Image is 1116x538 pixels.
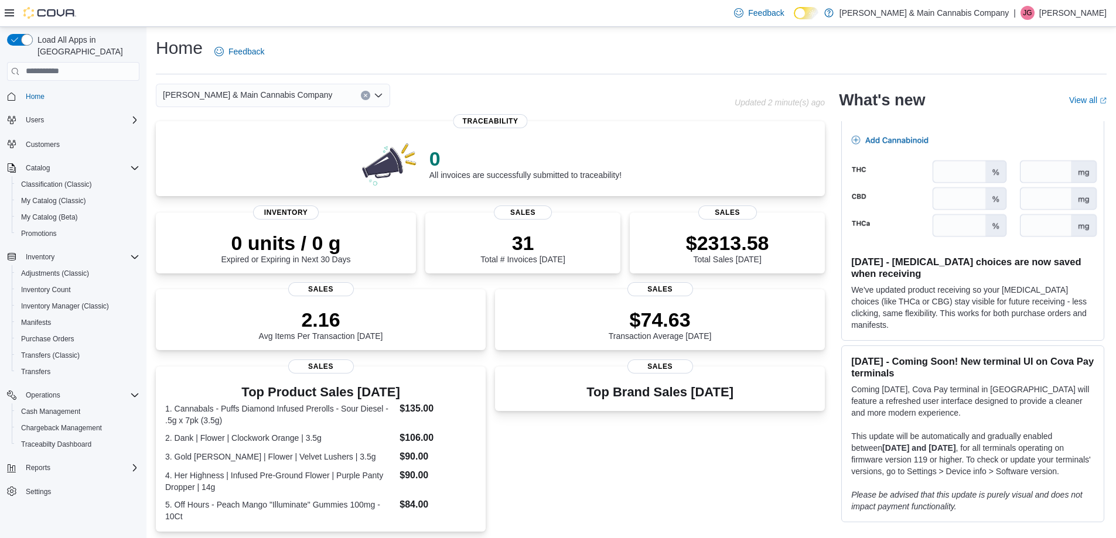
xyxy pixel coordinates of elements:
[259,308,383,341] div: Avg Items Per Transaction [DATE]
[16,177,97,191] a: Classification (Classic)
[21,285,71,294] span: Inventory Count
[21,90,49,104] a: Home
[228,46,264,57] span: Feedback
[21,334,74,344] span: Purchase Orders
[851,430,1094,477] p: This update will be automatically and gradually enabled between , for all terminals operating on ...
[2,112,144,128] button: Users
[16,210,139,224] span: My Catalog (Beta)
[851,490,1083,511] em: Please be advised that this update is purely visual and does not impact payment functionality.
[698,205,757,220] span: Sales
[26,390,60,400] span: Operations
[16,365,139,379] span: Transfers
[794,19,794,20] span: Dark Mode
[400,431,476,445] dd: $106.00
[16,348,84,362] a: Transfers (Classic)
[2,88,144,105] button: Home
[21,161,54,175] button: Catalog
[374,91,383,100] button: Open list of options
[7,83,139,530] nav: Complex example
[21,89,139,104] span: Home
[221,231,351,264] div: Expired or Expiring in Next 30 Days
[12,282,144,298] button: Inventory Count
[21,138,64,152] a: Customers
[12,314,144,331] button: Manifests
[2,483,144,500] button: Settings
[288,282,354,296] span: Sales
[359,140,420,187] img: 0
[26,487,51,496] span: Settings
[361,91,370,100] button: Clear input
[2,249,144,265] button: Inventory
[21,229,57,238] span: Promotions
[26,92,45,101] span: Home
[21,161,139,175] span: Catalog
[165,451,395,462] dt: 3. Gold [PERSON_NAME] | Flower | Velvet Lushers | 3.5g
[2,387,144,403] button: Operations
[609,308,712,331] p: $74.63
[480,231,565,255] p: 31
[21,351,80,360] span: Transfers (Classic)
[21,301,109,311] span: Inventory Manager (Classic)
[21,423,102,433] span: Chargeback Management
[26,163,50,173] span: Catalog
[21,388,65,402] button: Operations
[16,405,139,419] span: Cash Management
[2,135,144,152] button: Customers
[21,407,80,416] span: Cash Management
[453,114,528,128] span: Traceability
[165,385,476,399] h3: Top Product Sales [DATE]
[851,284,1094,331] p: We've updated product receiving so your [MEDICAL_DATA] choices (like THCa or CBG) stay visible fo...
[16,283,76,297] a: Inventory Count
[627,282,693,296] span: Sales
[429,147,622,170] p: 0
[1069,95,1107,105] a: View allExternal link
[400,498,476,512] dd: $84.00
[26,140,60,149] span: Customers
[16,266,139,280] span: Adjustments (Classic)
[21,440,91,449] span: Traceabilty Dashboard
[839,6,1009,20] p: [PERSON_NAME] & Main Cannabis Company
[21,196,86,205] span: My Catalog (Classic)
[1100,97,1107,104] svg: External link
[1023,6,1032,20] span: JG
[16,316,56,330] a: Manifests
[288,359,354,373] span: Sales
[480,231,565,264] div: Total # Invoices [DATE]
[882,443,955,453] strong: [DATE] and [DATE]
[165,432,395,444] dt: 2. Dank | Flower | Clockwork Orange | 3.5g
[21,250,139,264] span: Inventory
[21,250,59,264] button: Inventory
[839,91,925,109] h2: What's new
[16,194,139,208] span: My Catalog (Classic)
[21,136,139,151] span: Customers
[16,316,139,330] span: Manifests
[21,213,78,222] span: My Catalog (Beta)
[165,499,395,522] dt: 5. Off Hours - Peach Mango "Illuminate" Gummies 100mg - 10Ct
[686,231,769,264] div: Total Sales [DATE]
[12,209,144,225] button: My Catalog (Beta)
[12,436,144,453] button: Traceabilty Dashboard
[253,205,319,220] span: Inventory
[609,308,712,341] div: Transaction Average [DATE]
[210,40,269,63] a: Feedback
[16,227,62,241] a: Promotions
[259,308,383,331] p: 2.16
[400,450,476,464] dd: $90.00
[12,331,144,347] button: Purchase Orders
[21,367,50,376] span: Transfers
[1021,6,1035,20] div: Julie Garcia
[735,98,825,107] p: Updated 2 minute(s) ago
[16,299,139,313] span: Inventory Manager (Classic)
[16,332,79,346] a: Purchase Orders
[748,7,784,19] span: Feedback
[851,383,1094,419] p: Coming [DATE], Cova Pay terminal in [GEOGRAPHIC_DATA] will feature a refreshed user interface des...
[851,355,1094,379] h3: [DATE] - Coming Soon! New terminal UI on Cova Pay terminals
[165,403,395,426] dt: 1. Cannabals - Puffs Diamond Infused Prerolls - Sour Diesel - .5g x 7pk (3.5g)
[21,318,51,327] span: Manifests
[16,194,91,208] a: My Catalog (Classic)
[400,402,476,416] dd: $135.00
[400,468,476,482] dd: $90.00
[429,147,622,180] div: All invoices are successfully submitted to traceability!
[16,421,139,435] span: Chargeback Management
[12,347,144,364] button: Transfers (Classic)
